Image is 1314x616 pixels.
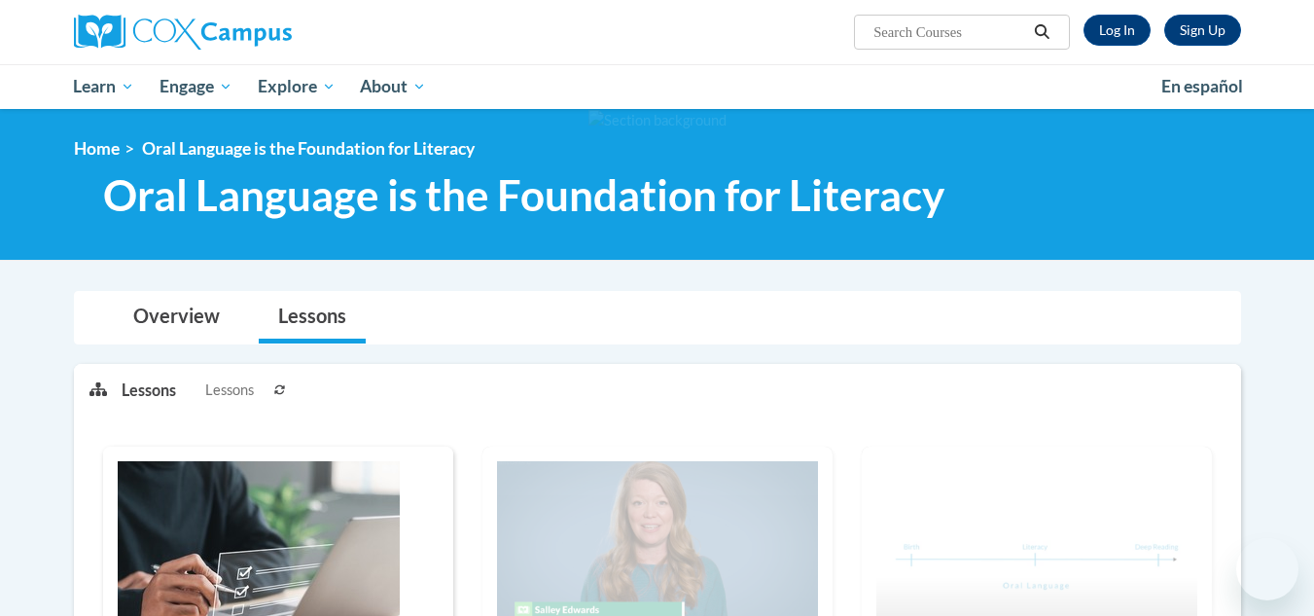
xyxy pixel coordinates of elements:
[114,292,239,344] a: Overview
[871,20,1027,44] input: Search Courses
[1027,20,1056,44] button: Search
[259,292,366,344] a: Lessons
[1161,76,1243,96] span: En español
[74,15,292,50] img: Cox Campus
[61,64,148,109] a: Learn
[142,138,475,159] span: Oral Language is the Foundation for Literacy
[122,380,176,401] p: Lessons
[103,169,944,221] span: Oral Language is the Foundation for Literacy
[1236,538,1298,600] iframe: Button to launch messaging window
[360,75,426,98] span: About
[74,138,120,159] a: Home
[160,75,232,98] span: Engage
[205,380,254,401] span: Lessons
[588,110,727,131] img: Section background
[347,64,439,109] a: About
[258,75,336,98] span: Explore
[147,64,245,109] a: Engage
[73,75,134,98] span: Learn
[245,64,348,109] a: Explore
[45,64,1270,109] div: Main menu
[1149,66,1256,107] a: En español
[1083,15,1151,46] a: Log In
[1164,15,1241,46] a: Register
[74,15,444,50] a: Cox Campus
